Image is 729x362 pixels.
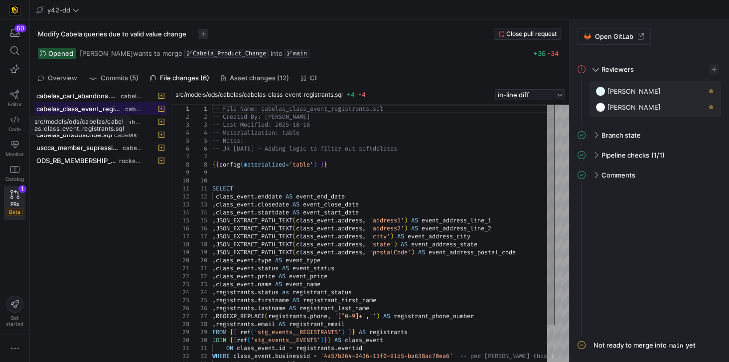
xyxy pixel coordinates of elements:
[36,131,112,139] span: cabelas_unsubscribe.sql
[216,312,265,320] span: REGEXP_REPLACE
[189,208,207,216] div: 14
[212,256,216,264] span: ,
[397,232,404,240] span: AS
[48,75,77,81] span: Overview
[593,341,696,350] div: Not ready to merge into yet
[171,288,189,296] div: 24
[171,296,189,304] div: 25
[189,161,207,169] div: 8
[171,320,189,328] div: 28
[292,248,296,256] span: (
[216,280,254,288] span: class_event
[171,169,189,177] div: 9
[418,248,425,256] span: AS
[292,200,299,208] span: AS
[171,192,189,200] div: 12
[338,248,362,256] span: address
[189,272,207,280] div: 22
[212,216,216,224] span: ,
[383,312,390,320] span: AS
[275,256,282,264] span: AS
[171,240,189,248] div: 18
[362,232,366,240] span: ,
[254,272,258,280] span: .
[216,248,292,256] span: JSON_EXTRACT_PATH_TEXT
[282,264,289,272] span: AS
[394,312,474,320] span: registrant_phone_number
[254,208,258,216] span: .
[369,216,404,224] span: 'address1'
[189,169,207,177] div: 9
[216,264,254,272] span: class_event
[160,75,209,81] span: File changes (6)
[175,91,343,98] span: src/models/ods/cabelas/cabelas_class_event_registrants.sql
[292,224,296,232] span: (
[171,272,189,280] div: 22
[394,240,397,248] span: )
[189,248,207,256] div: 19
[216,256,254,264] span: class_event
[34,128,167,141] button: cabelas_unsubscribe.sqlcabelas
[6,315,23,327] span: Get started
[212,304,216,312] span: ,
[36,157,117,165] span: ODS_RB_MEMBERSHIP_SALE.sql
[289,304,296,312] span: AS
[171,121,189,129] div: 3
[189,240,207,248] div: 18
[171,224,189,232] div: 16
[212,129,299,137] span: -- Materialization: table
[101,75,139,81] span: Commits (5)
[578,81,721,127] div: Reviewers
[320,161,324,169] span: }
[601,151,649,159] span: Pipeline checks
[369,240,394,248] span: 'state'
[595,86,605,96] img: https://secure.gravatar.com/avatar/93624b85cfb6a0d6831f1d6e8dbf2768734b96aa2308d2c902a4aae71f619b...
[34,89,167,102] button: cabelas_cart_abandons.sqlcabelas
[216,240,292,248] span: JSON_EXTRACT_PATH_TEXT
[369,328,408,336] span: registrants
[296,224,334,232] span: class_event
[244,161,286,169] span: materialized
[8,126,21,132] span: Code
[258,208,289,216] span: startdate
[4,1,25,18] a: https://storage.googleapis.com/y42-prod-data-exchange/images/uAsz27BndGEK0hZWDFeOjoxA7jCwgK9jE472...
[362,240,366,248] span: ,
[411,240,477,248] span: event_address_state
[171,113,189,121] div: 2
[296,192,345,200] span: event_end_date
[30,116,130,135] div: src/models/ods/cabelas/cabelas_class_event_registrants.sql
[212,145,373,153] span: -- JR [DATE] - Adding logic to filter out soft
[338,216,362,224] span: address
[171,208,189,216] div: 14
[254,280,258,288] span: .
[14,24,26,32] div: 60
[286,280,320,288] span: event_name
[303,208,359,216] span: event_start_date
[189,129,207,137] div: 4
[18,185,26,193] div: 1
[212,336,226,344] span: JOIN
[8,101,22,107] span: Editor
[258,272,275,280] span: price
[313,161,317,169] span: )
[212,320,216,328] span: ,
[240,328,251,336] span: ref
[212,288,216,296] span: ,
[275,280,282,288] span: AS
[212,232,216,240] span: ,
[212,248,216,256] span: ,
[254,200,258,208] span: .
[494,28,561,40] button: Close pull request
[376,312,380,320] span: )
[369,224,404,232] span: 'address2'
[324,161,327,169] span: }
[80,49,182,57] span: wants to merge
[286,161,289,169] span: =
[4,136,25,161] a: Monitor
[212,264,216,272] span: ,
[171,184,189,192] div: 11
[34,154,167,167] button: ODS_RB_MEMBERSHIP_SALE.sqlrockerbox
[189,121,207,129] div: 3
[171,177,189,184] div: 10
[578,127,721,143] mat-expansion-panel-header: Branch state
